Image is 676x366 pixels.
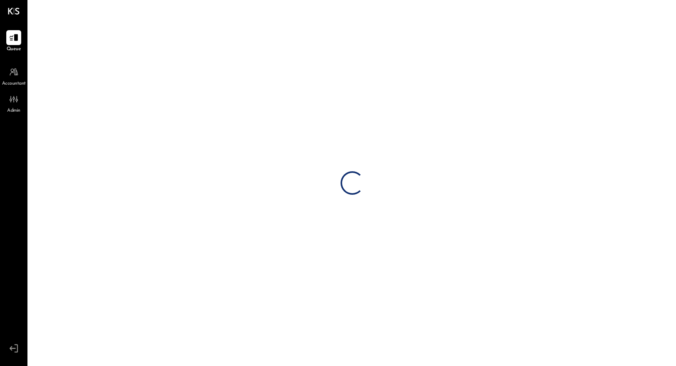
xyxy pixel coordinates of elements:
[7,46,21,53] span: Queue
[2,80,26,87] span: Accountant
[0,30,27,53] a: Queue
[7,107,20,114] span: Admin
[0,92,27,114] a: Admin
[0,65,27,87] a: Accountant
